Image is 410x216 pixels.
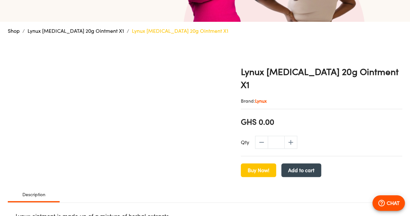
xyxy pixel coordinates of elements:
[132,27,228,35] p: Lynux [MEDICAL_DATA] 20g Ointment X1
[8,187,402,202] div: Product Details tab
[372,195,405,211] button: CHAT
[127,27,129,35] li: /
[241,98,402,104] p: Brand:
[248,166,269,175] span: Buy Now!
[241,138,249,146] p: Qty
[22,27,25,35] li: /
[28,28,124,34] a: Lynux [MEDICAL_DATA] 20g Ointment X1
[255,98,267,104] span: Lynux
[241,116,274,127] span: GHS 0.00
[241,65,402,91] h1: Lynux [MEDICAL_DATA] 20g Ointment X1
[281,163,321,177] button: Add to cart
[8,27,402,35] nav: breadcrumb
[288,166,314,175] span: Add to cart
[255,136,268,149] span: decrease
[387,199,400,207] p: CHAT
[8,28,20,34] a: Shop
[284,136,297,149] span: increase
[241,163,276,177] button: Buy Now!
[12,191,56,199] span: Description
